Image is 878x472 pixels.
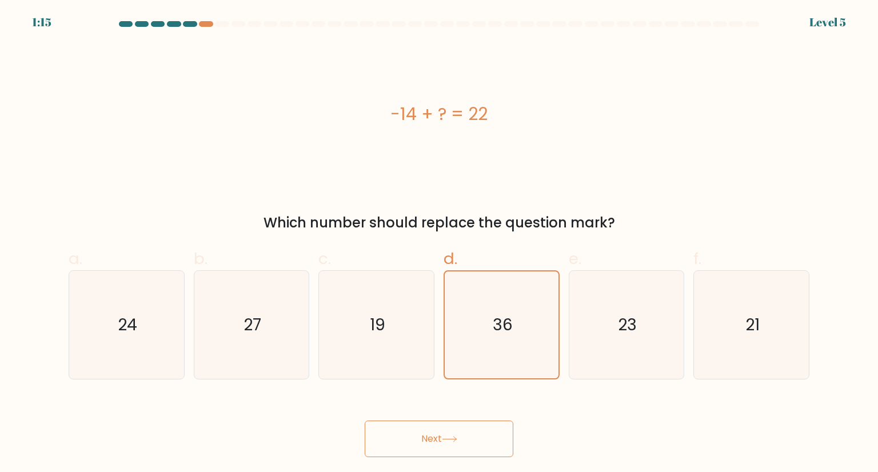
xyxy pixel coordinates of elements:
[569,247,581,270] span: e.
[244,313,261,336] text: 27
[745,313,760,336] text: 21
[809,14,846,31] div: Level 5
[32,14,51,31] div: 1:15
[69,101,809,127] div: -14 + ? = 22
[693,247,701,270] span: f.
[370,313,385,336] text: 19
[194,247,207,270] span: b.
[618,313,637,336] text: 23
[444,247,457,270] span: d.
[118,313,137,336] text: 24
[365,421,513,457] button: Next
[493,314,513,336] text: 36
[75,213,803,233] div: Which number should replace the question mark?
[69,247,82,270] span: a.
[318,247,331,270] span: c.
